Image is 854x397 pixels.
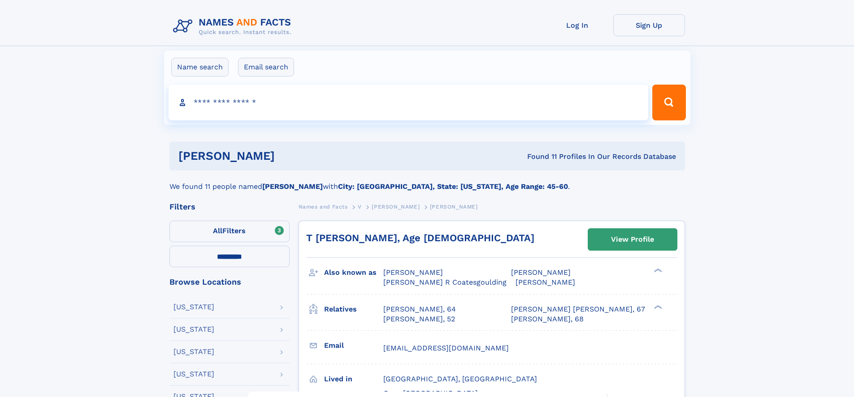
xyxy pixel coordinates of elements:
div: Browse Locations [169,278,290,286]
button: Search Button [652,85,685,120]
a: [PERSON_NAME], 68 [511,314,584,324]
h3: Email [324,338,383,353]
div: Found 11 Profiles In Our Records Database [401,152,676,162]
a: Names and Facts [299,201,348,212]
a: V [358,201,362,212]
div: We found 11 people named with . [169,171,685,192]
a: [PERSON_NAME], 64 [383,304,456,314]
a: [PERSON_NAME] [372,201,420,212]
a: [PERSON_NAME], 52 [383,314,455,324]
div: [US_STATE] [173,348,214,355]
span: [PERSON_NAME] [511,268,571,277]
h1: [PERSON_NAME] [178,150,401,162]
b: City: [GEOGRAPHIC_DATA], State: [US_STATE], Age Range: 45-60 [338,182,568,191]
span: [EMAIL_ADDRESS][DOMAIN_NAME] [383,344,509,352]
div: [US_STATE] [173,371,214,378]
b: [PERSON_NAME] [262,182,323,191]
div: ❯ [652,268,663,273]
span: All [213,226,222,235]
a: Sign Up [613,14,685,36]
label: Email search [238,58,294,77]
input: search input [169,85,649,120]
label: Filters [169,221,290,242]
a: Log In [542,14,613,36]
span: V [358,204,362,210]
div: ❯ [652,304,663,310]
span: [PERSON_NAME] [430,204,478,210]
a: View Profile [588,229,677,250]
h3: Relatives [324,302,383,317]
span: [GEOGRAPHIC_DATA], [GEOGRAPHIC_DATA] [383,375,537,383]
a: T [PERSON_NAME], Age [DEMOGRAPHIC_DATA] [306,232,534,243]
span: [PERSON_NAME] R Coatesgoulding [383,278,507,286]
h3: Also known as [324,265,383,280]
div: Filters [169,203,290,211]
div: [US_STATE] [173,326,214,333]
span: [PERSON_NAME] [383,268,443,277]
div: View Profile [611,229,654,250]
h3: Lived in [324,371,383,387]
img: Logo Names and Facts [169,14,299,38]
div: [US_STATE] [173,303,214,311]
a: [PERSON_NAME] [PERSON_NAME], 67 [511,304,645,314]
span: [PERSON_NAME] [516,278,575,286]
span: [PERSON_NAME] [372,204,420,210]
label: Name search [171,58,229,77]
